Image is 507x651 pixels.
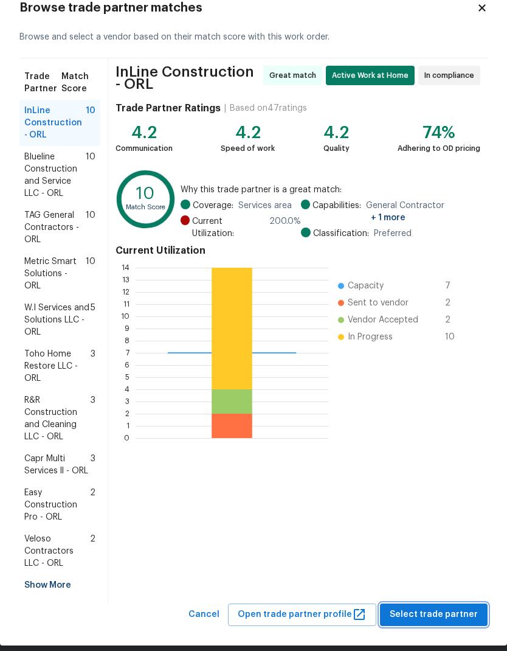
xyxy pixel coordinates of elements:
[19,574,100,596] div: Show More
[125,337,129,344] text: 8
[90,533,95,569] span: 2
[390,607,478,622] span: Select trade partner
[181,184,480,196] span: Why this trade partner is a great match:
[86,256,95,292] span: 10
[24,256,86,292] span: Metric Smart Solutions - ORL
[312,200,361,224] span: Capabilities:
[366,200,480,224] span: General Contractor
[125,398,129,405] text: 3
[116,245,480,257] h4: Current Utilization
[221,102,230,114] div: |
[125,325,129,332] text: 9
[122,288,129,296] text: 12
[124,434,129,442] text: 0
[424,69,479,82] span: In compliance
[123,301,129,308] text: 11
[323,127,350,139] div: 4.2
[125,386,129,393] text: 4
[126,349,129,357] text: 7
[445,280,464,292] span: 7
[221,127,275,139] div: 4.2
[116,102,221,114] h4: Trade Partner Ratings
[126,422,129,430] text: 1
[193,200,233,212] span: Coverage:
[61,71,95,95] span: Match Score
[269,215,301,240] span: 200.0 %
[238,200,292,212] span: Services area
[125,374,129,381] text: 5
[91,453,95,477] span: 3
[86,151,95,200] span: 10
[116,66,260,90] span: InLine Construction - ORL
[126,204,165,211] text: Match Score
[348,331,393,343] span: In Progress
[269,69,321,82] span: Great match
[313,228,369,240] span: Classification:
[19,2,477,14] h2: Browse trade partner matches
[380,604,488,626] button: Select trade partner
[371,214,405,222] span: + 1 more
[238,607,367,622] span: Open trade partner profile
[24,151,86,200] span: Blueline Construction and Service LLC - ORL
[116,127,173,139] div: 4.2
[188,607,219,622] span: Cancel
[19,16,488,58] div: Browse and select a vendor based on their match score with this work order.
[116,142,173,155] div: Communication
[332,69,413,82] span: Active Work at Home
[125,410,129,417] text: 2
[136,186,154,202] text: 10
[445,314,464,326] span: 2
[91,394,95,443] span: 3
[86,209,95,246] span: 10
[24,533,90,569] span: Veloso Contractors LLC - ORL
[24,105,86,141] span: InLine Construction - ORL
[348,297,409,309] span: Sent to vendor
[445,297,464,309] span: 2
[24,487,90,523] span: Easy Construction Pro - ORL
[348,314,418,326] span: Vendor Accepted
[192,215,264,240] span: Current Utilization:
[228,604,376,626] button: Open trade partner profile
[398,127,480,139] div: 74%
[24,348,91,385] span: Toho Home Restore LLC - ORL
[24,453,91,477] span: Capr Multi Services ll - ORL
[24,209,86,246] span: TAG General Contractors - ORL
[91,302,95,338] span: 5
[348,280,384,292] span: Capacity
[125,361,129,369] text: 6
[121,313,129,320] text: 10
[90,487,95,523] span: 2
[122,264,129,271] text: 14
[122,276,129,284] text: 13
[230,102,307,114] div: Based on 47 ratings
[221,142,275,155] div: Speed of work
[24,394,91,443] span: R&R Construction and Cleaning LLC - ORL
[398,142,480,155] div: Adhering to OD pricing
[24,71,61,95] span: Trade Partner
[374,228,412,240] span: Preferred
[91,348,95,385] span: 3
[323,142,350,155] div: Quality
[445,331,464,343] span: 10
[24,302,91,338] span: W.I Services and Solutions LLC - ORL
[184,604,224,626] button: Cancel
[86,105,95,141] span: 10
